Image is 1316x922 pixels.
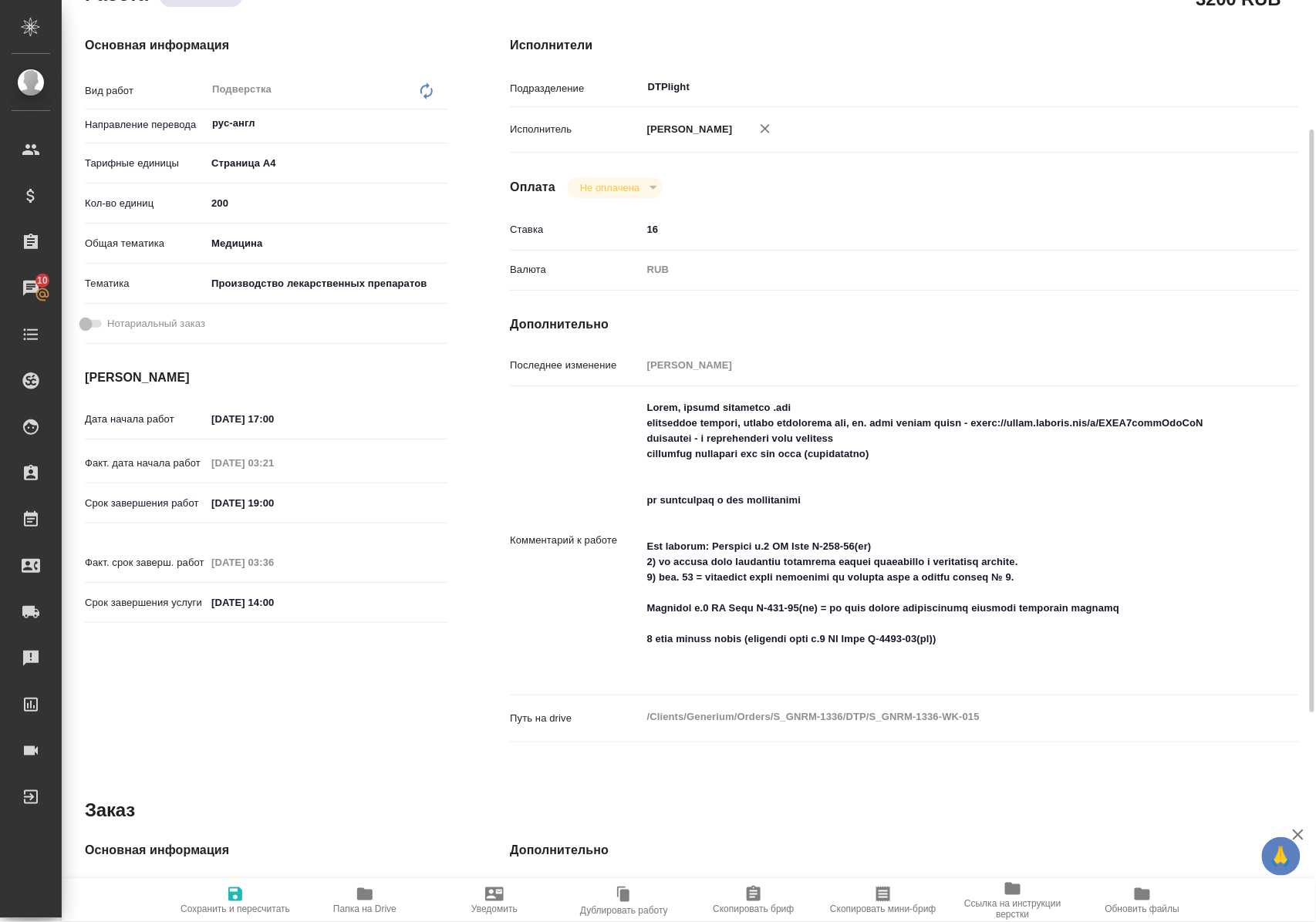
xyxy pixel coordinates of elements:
[85,196,206,211] p: Кол-во единиц
[1268,840,1294,873] span: 🙏
[4,269,58,308] a: 10
[85,496,206,511] p: Срок завершения работ
[471,903,518,914] span: Уведомить
[642,257,1233,283] div: RUB
[85,456,206,471] p: Факт. дата начала работ
[510,36,1299,55] h4: Исполнители
[85,798,135,823] h2: Заказ
[170,879,300,922] button: Сохранить и пересчитать
[206,551,341,574] input: Пустое поле
[510,122,641,137] p: Исполнитель
[85,236,206,251] p: Общая тематика
[206,408,341,430] input: ✎ Введи что-нибудь
[1225,86,1228,89] button: Open
[206,271,448,297] div: Производство лекарственных препаратов
[748,112,782,146] button: Удалить исполнителя
[642,395,1233,683] textarea: Lorem, ipsumd sitametco .adi elitseddoe tempori, utlabo etdolorema ali, en. admi veniam quisn - e...
[85,117,206,133] p: Направление перевода
[206,230,448,257] div: Медицина
[642,122,733,137] p: [PERSON_NAME]
[689,879,818,922] button: Скопировать бриф
[206,150,448,177] div: Страница А4
[510,711,641,726] p: Путь на drive
[206,192,448,214] input: ✎ Введи что-нибудь
[206,591,341,614] input: ✎ Введи что-нибудь
[642,218,1233,241] input: ✎ Введи что-нибудь
[85,276,206,291] p: Тематика
[1262,837,1301,876] button: 🙏
[818,879,948,922] button: Скопировать мини-бриф
[206,452,341,474] input: Пустое поле
[333,903,396,914] span: Папка на Drive
[206,492,341,514] input: ✎ Введи что-нибудь
[642,704,1233,730] textarea: /Clients/Generium/Orders/S_GNRM-1336/DTP/S_GNRM-1336-WK-015
[575,181,644,194] button: Не оплачена
[28,273,57,288] span: 10
[85,83,206,99] p: Вид работ
[1105,903,1180,914] span: Обновить файлы
[580,905,668,916] span: Дублировать работу
[510,841,1299,860] h4: Дополнительно
[85,841,448,860] h4: Основная информация
[510,262,641,278] p: Валюта
[430,879,559,922] button: Уведомить
[568,177,663,198] div: Выполнен
[85,412,206,427] p: Дата начала работ
[510,81,641,96] p: Подразделение
[957,898,1068,920] span: Ссылка на инструкции верстки
[85,368,448,387] h4: [PERSON_NAME]
[300,879,430,922] button: Папка на Drive
[510,222,641,237] p: Ставка
[510,358,641,373] p: Последнее изменение
[642,354,1233,376] input: Пустое поле
[440,122,443,125] button: Open
[85,555,206,570] p: Факт. срок заверш. работ
[107,316,205,331] span: Нотариальный заказ
[559,879,689,922] button: Дублировать работу
[713,903,794,914] span: Скопировать бриф
[181,903,290,914] span: Сохранить и пересчитать
[510,315,1299,334] h4: Дополнительно
[85,595,206,611] p: Срок завершения услуги
[510,178,555,197] h4: Оплата
[1078,879,1207,922] button: Обновить файлы
[510,533,641,548] p: Комментарий к работе
[948,879,1078,922] button: Ссылка на инструкции верстки
[85,36,448,55] h4: Основная информация
[830,903,936,914] span: Скопировать мини-бриф
[85,156,206,171] p: Тарифные единицы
